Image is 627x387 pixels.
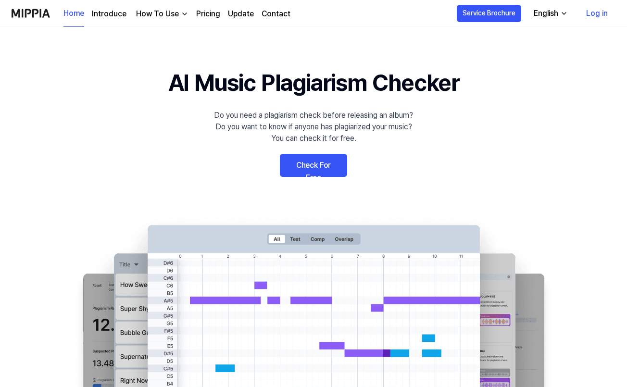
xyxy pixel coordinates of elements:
[134,8,188,20] button: How To Use
[214,110,413,144] div: Do you need a plagiarism check before releasing an album? Do you want to know if anyone has plagi...
[457,5,521,22] button: Service Brochure
[181,10,188,18] img: down
[228,8,254,20] a: Update
[526,4,574,23] button: English
[262,8,290,20] a: Contact
[134,8,181,20] div: How To Use
[280,154,347,177] a: Check For Free
[532,8,560,19] div: English
[168,65,459,100] h1: AI Music Plagiarism Checker
[92,8,126,20] a: Introduce
[63,0,84,27] a: Home
[196,8,220,20] a: Pricing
